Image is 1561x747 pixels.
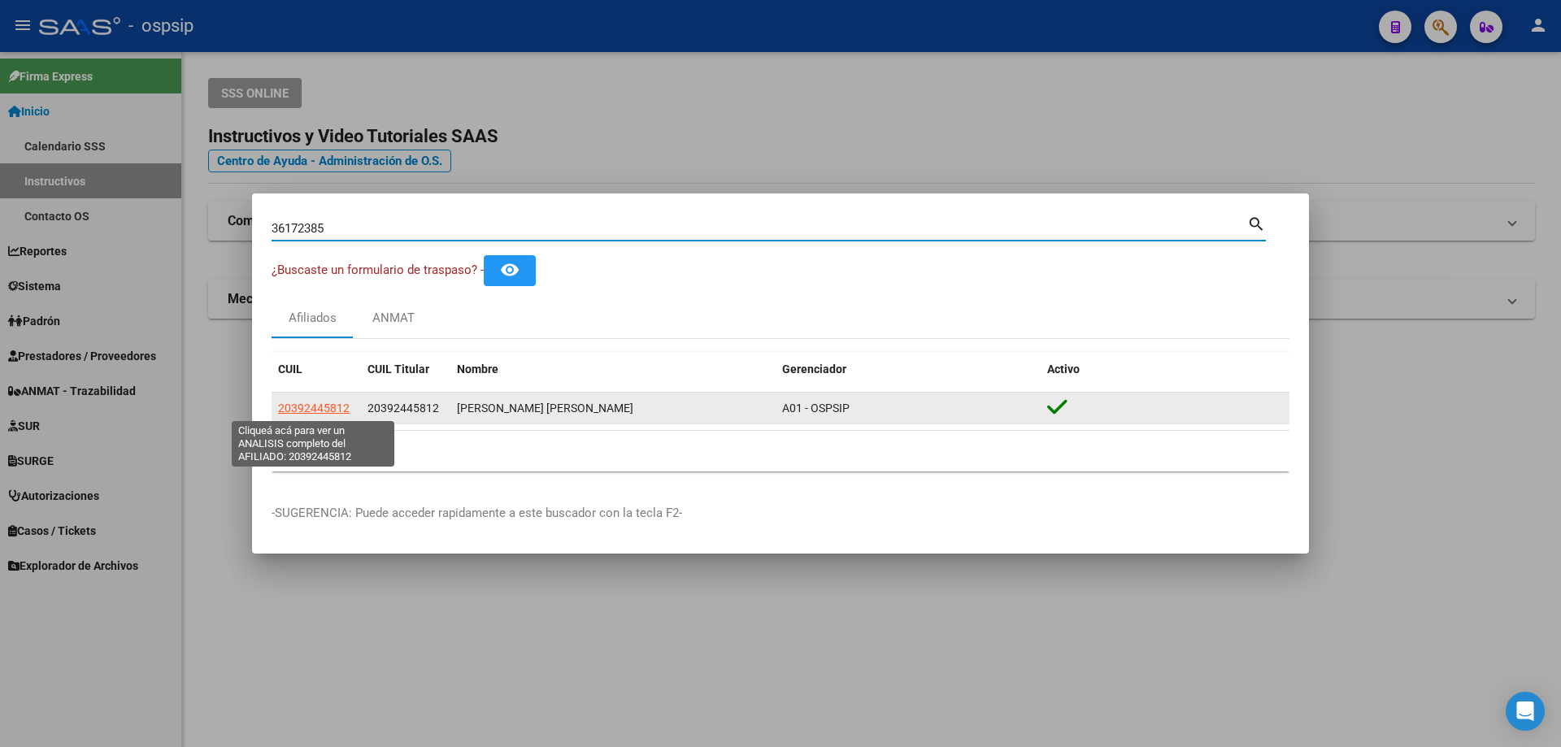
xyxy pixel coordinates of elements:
[372,309,415,328] div: ANMAT
[500,260,520,280] mat-icon: remove_red_eye
[457,399,769,418] div: [PERSON_NAME] [PERSON_NAME]
[289,309,337,328] div: Afiliados
[1047,363,1080,376] span: Activo
[776,352,1041,387] datatable-header-cell: Gerenciador
[272,352,361,387] datatable-header-cell: CUIL
[367,363,429,376] span: CUIL Titular
[1247,213,1266,232] mat-icon: search
[272,263,484,277] span: ¿Buscaste un formulario de traspaso? -
[367,402,439,415] span: 20392445812
[457,363,498,376] span: Nombre
[450,352,776,387] datatable-header-cell: Nombre
[1506,692,1545,731] div: Open Intercom Messenger
[1041,352,1289,387] datatable-header-cell: Activo
[278,363,302,376] span: CUIL
[782,402,850,415] span: A01 - OSPSIP
[782,363,846,376] span: Gerenciador
[272,504,1289,523] p: -SUGERENCIA: Puede acceder rapidamente a este buscador con la tecla F2-
[361,352,450,387] datatable-header-cell: CUIL Titular
[278,402,350,415] span: 20392445812
[272,431,1289,471] div: 1 total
